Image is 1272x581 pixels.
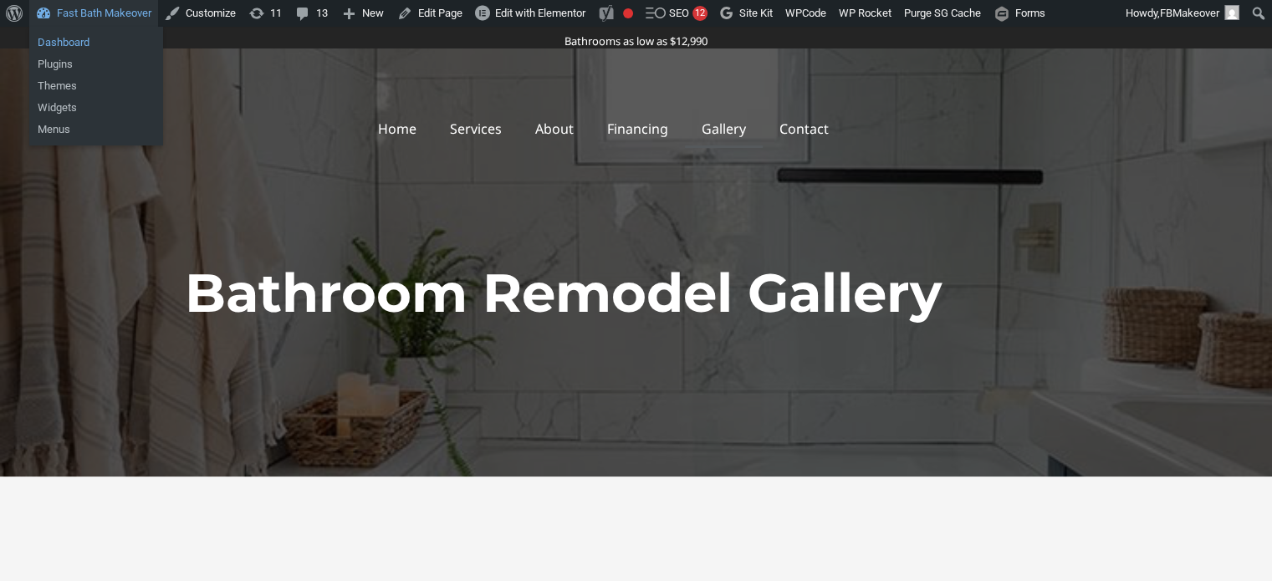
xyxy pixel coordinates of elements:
[29,54,163,75] a: Plugins
[29,75,163,97] a: Themes
[692,6,708,21] div: 12
[685,110,763,148] a: Gallery
[185,256,1088,331] h1: Bathroom Remodel Gallery
[1160,7,1219,19] span: FBMakeover
[29,97,163,119] a: Widgets
[361,110,433,148] a: Home
[519,110,590,148] a: About
[495,7,585,19] span: Edit with Elementor
[763,110,845,148] a: Contact
[29,119,163,140] a: Menus
[433,110,519,148] a: Services
[590,110,685,148] a: Financing
[623,8,633,18] div: Focus keyphrase not set
[739,7,773,19] span: Site Kit
[29,27,163,80] ul: Fast Bath Makeover
[29,70,163,145] ul: Fast Bath Makeover
[29,32,163,54] a: Dashboard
